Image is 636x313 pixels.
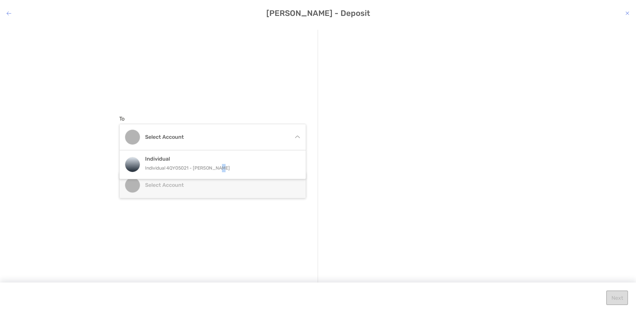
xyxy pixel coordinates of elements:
[145,164,294,172] p: Individual 4QY05021 - [PERSON_NAME]
[119,116,125,122] label: To
[145,134,288,140] h4: Select account
[125,157,140,172] img: Individual
[145,156,294,162] h4: Individual
[145,182,288,188] h4: Select account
